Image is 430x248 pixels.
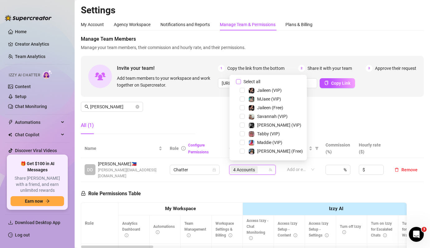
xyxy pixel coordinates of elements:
h2: Settings [81,4,424,16]
span: Access Izzy Setup - Content [278,221,297,237]
span: lock [212,168,216,172]
span: [PERSON_NAME] (VIP) [257,123,301,128]
button: Copy Link [320,78,355,88]
input: Search members [90,103,134,110]
img: logo-BBDzfeDw.svg [5,15,52,21]
span: thunderbolt [8,120,13,125]
span: Izzy AI Chatter [9,72,40,78]
span: Creator accounts [229,145,270,152]
span: MJaee (VIP) [257,97,281,101]
div: Notifications and Reports [160,21,210,28]
th: Commission (%) [322,139,355,158]
a: Home [15,29,27,34]
span: info-circle [294,233,297,237]
img: Savannah (VIP) [249,114,254,119]
div: My Account [81,21,104,28]
iframe: Intercom live chat [409,227,424,242]
span: download [8,220,13,225]
span: 3 [366,65,372,72]
span: info-circle [181,146,186,151]
span: Select tree node [240,123,245,128]
img: Maddie (VIP) [249,140,254,146]
img: Jaileen (Free) [249,105,254,111]
button: Remove [392,166,420,174]
a: Chat Monitoring [15,104,47,109]
strong: My Workspace [165,206,196,211]
span: 1 [218,65,225,72]
th: Hourly rate ($) [355,139,388,158]
span: filter [315,147,319,150]
span: Select tree node [240,114,245,119]
span: Turn on Izzy for Time Wasters [402,221,423,237]
span: 4 Accounts [233,166,255,173]
button: Earn nowarrow-right [11,196,64,206]
span: Add team members to your workspace and work together on Supercreator. [117,75,215,88]
span: Invite your team! [117,64,218,72]
span: info-circle [125,233,128,237]
span: Share [PERSON_NAME] with a friend, and earn unlimited rewards [11,175,64,194]
span: Jaileen (Free) [257,105,283,110]
span: Turn on Izzy for Escalated Chats [371,221,392,237]
span: Role [170,146,179,151]
span: arrow-right [45,199,50,203]
span: lock [81,191,86,196]
span: Earn now [25,199,43,204]
span: Team Management [184,221,206,237]
img: Tabby (VIP) [249,131,254,137]
span: info-circle [229,233,232,237]
strong: Izzy AI [329,206,343,211]
span: info-circle [156,230,160,234]
a: Log out [15,232,30,237]
span: delete [395,168,399,172]
span: Copy the link from the bottom [227,65,284,72]
span: Maddie (VIP) [257,140,282,145]
div: Manage Team & Permissions [220,21,275,28]
h5: Role Permissions Table [81,190,141,197]
span: DO [87,166,93,173]
th: Role [81,203,118,244]
span: Select tree node [240,140,245,145]
span: Name [85,145,157,152]
span: copy [324,81,329,85]
span: 2 [298,65,305,72]
span: info-circle [249,236,253,240]
span: team [269,168,272,172]
span: Select tree node [240,88,245,93]
img: Jaileen (VIP) [249,88,254,93]
span: [PERSON_NAME] 🇵🇭 [98,160,162,167]
button: close-circle [136,105,139,109]
img: AI Chatter [43,70,52,79]
span: Automations [15,117,59,127]
span: Chat Copilot [15,130,59,140]
span: Share it with your team [307,65,352,72]
span: info-circle [342,230,346,234]
img: MJaee (VIP) [249,97,254,102]
a: Team Analytics [15,54,45,59]
div: Plans & Billing [285,21,312,28]
span: Savannah (VIP) [257,114,288,119]
span: info-circle [383,233,387,237]
img: Chat Copilot [8,133,12,137]
span: Manage Team Members [81,35,424,43]
span: Chatter [173,165,216,174]
span: [PERSON_NAME][EMAIL_ADDRESS][DOMAIN_NAME] [98,167,162,179]
span: Select tree node [240,105,245,110]
span: 🎁 Get $100 in AI Messages [11,161,64,173]
img: Maddie (Free) [249,149,254,154]
span: Manage your team members, their commission and hourly rate, and their permissions. [81,44,424,51]
span: Analytics Dashboard [122,221,140,237]
th: Name [81,139,166,158]
img: Kennedy (VIP) [249,123,254,128]
span: Approve their request [375,65,416,72]
span: Jaileen (VIP) [257,88,282,93]
a: Discover Viral Videos [15,148,57,153]
span: Copy Link [331,81,350,86]
a: Configure Permissions [188,143,209,154]
span: info-circle [325,233,329,237]
div: All (1) [81,122,94,129]
span: Select tree node [240,149,245,154]
span: Select all [241,78,263,85]
a: Content [15,84,31,89]
span: search [85,105,89,109]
